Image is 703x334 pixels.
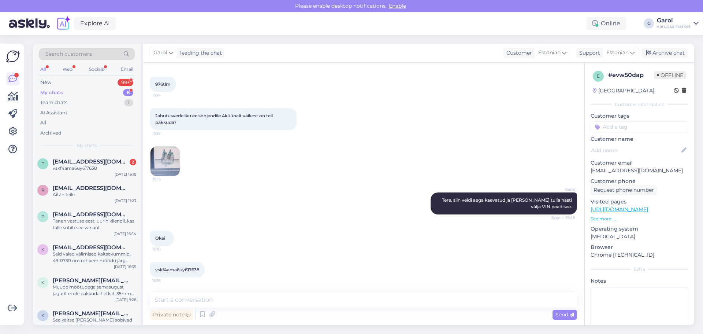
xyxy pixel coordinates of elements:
p: [EMAIL_ADDRESS][DOMAIN_NAME] [591,167,688,175]
div: Said valed välimised kaitsekummid, 49-0730 om rohkem mõõdu järgi. [53,251,136,264]
input: Add name [591,146,680,154]
span: 15:15 [153,176,180,182]
span: Send [555,311,574,318]
div: Team chats [40,99,67,106]
div: [DATE] 11:23 [115,198,136,203]
p: [MEDICAL_DATA] [591,233,688,241]
div: [DATE] 9:28 [115,297,136,302]
div: Archived [40,129,62,137]
span: kristo.kuldma@hotmail.com [53,277,129,284]
p: Customer phone [591,177,688,185]
div: All [39,65,47,74]
img: Attachment [150,147,180,176]
span: 16:18 [152,246,180,252]
div: Archive chat [641,48,688,58]
div: 1 [124,99,133,106]
img: explore-ai [56,16,71,31]
div: Private note [150,310,193,320]
span: kristo.kuldma@hotmail.com [53,310,129,317]
a: Explore AI [74,17,116,30]
p: See more ... [591,216,688,222]
input: Add a tag [591,121,688,132]
span: p [41,214,45,219]
div: [GEOGRAPHIC_DATA] [593,87,654,95]
div: Muude mõõtudega samasugust jagurit ei ole pakkuda hetkel. 35mm2 võibolla mahutaks [PERSON_NAME] i... [53,284,136,297]
span: Offline [654,71,686,79]
span: vskf4ama6uy617638 [155,267,200,272]
span: Garol [547,187,575,192]
span: Search customers [45,50,92,58]
div: Web [61,65,74,74]
div: See kaitse [PERSON_NAME] sobivad kokku. Kaablid tulevad silmusklemmidega pesale sisse, aga mäleta... [53,317,136,330]
p: Customer name [591,135,688,143]
span: t [42,161,44,166]
div: Tänan vastuse eest, uurin kliendil, kas talle sobib see variant. [53,218,136,231]
p: Operating system [591,225,688,233]
div: G [644,18,654,29]
a: [URL][DOMAIN_NAME] [591,206,648,213]
div: AI Assistant [40,109,67,117]
p: Notes [591,277,688,285]
span: My chats [77,142,97,149]
a: Garolvaruosamarket [657,18,699,29]
span: Ranetandrejev95@gmail.com [53,185,129,191]
span: k [41,247,45,252]
div: varuosamarket [657,23,691,29]
div: vskf4ama6uy617638 [53,165,136,172]
div: [DATE] 16:54 [114,231,136,236]
span: 16:19 [152,278,180,283]
span: k [41,313,45,318]
span: k [41,280,45,285]
span: R [41,187,45,193]
img: Askly Logo [6,49,20,63]
div: Online [586,17,626,30]
span: Garol [153,49,167,57]
span: kakumetsaautoremont@gmail.com [53,244,129,251]
p: Visited pages [591,198,688,206]
div: Garol [657,18,691,23]
p: Customer email [591,159,688,167]
span: 15:14 [152,92,180,98]
div: New [40,79,51,86]
p: Customer tags [591,112,688,120]
div: Extra [591,266,688,273]
div: My chats [40,89,63,96]
div: 2 [130,159,136,165]
div: All [40,119,47,126]
span: 15:15 [152,131,180,136]
span: e [597,73,600,79]
span: Estonian [606,49,629,57]
div: Email [119,65,135,74]
div: 99+ [118,79,133,86]
span: Estonian [538,49,561,57]
span: pakkumised@autohospidal.ee [53,211,129,218]
div: Socials [88,65,105,74]
div: # evw50dap [608,71,654,80]
span: Enable [387,3,408,9]
span: Seen ✓ 15:48 [547,215,575,220]
div: Customer [503,49,532,57]
div: Support [576,49,600,57]
p: Browser [591,243,688,251]
div: Aitäh teile [53,191,136,198]
span: Tere, siin veidi aega kaevatud ja [PERSON_NAME] tulla hästi välja VIN pealt see. [442,197,573,209]
span: Okei [155,235,165,241]
div: Customer information [591,101,688,108]
span: turvamees19@gmail.com [53,158,129,165]
div: 6 [123,89,133,96]
span: Jahutusvedeliku eelsoojendile 4küünalt väikest on teil pakkuda? [155,113,274,125]
div: Request phone number [591,185,657,195]
div: [DATE] 16:35 [114,264,136,269]
span: 976tlm [155,81,171,87]
p: Chrome [TECHNICAL_ID] [591,251,688,259]
div: [DATE] 16:18 [115,172,136,177]
div: leading the chat [177,49,222,57]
